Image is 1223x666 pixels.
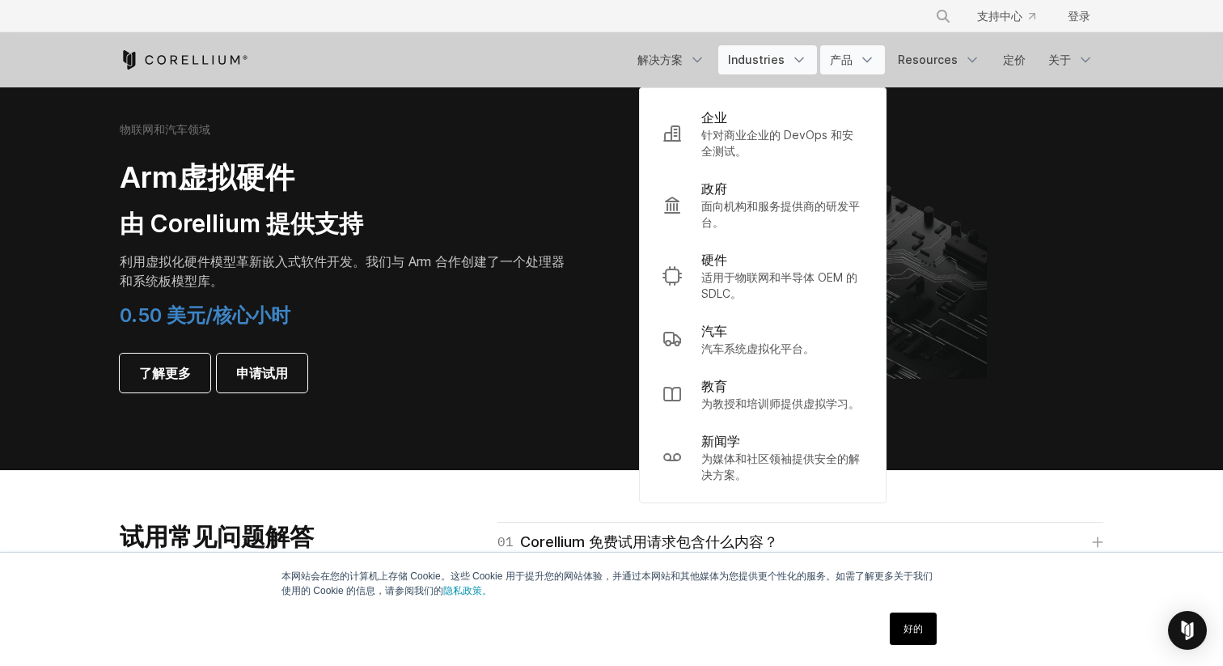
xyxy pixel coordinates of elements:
a: 政府 面向机构和服务提供商的研发平台。 [650,169,876,240]
a: 01Corellium 免费试用请求包含什么内容？ [497,531,1103,554]
font: 好的 [903,623,923,634]
font: 物联网和汽车领域 [120,122,210,136]
font: 企业 [701,109,727,125]
font: 定价 [1003,53,1026,66]
font: 关于 [1048,53,1071,66]
font: Corellium 免费试用请求包含什么内容？ [520,533,778,550]
font: 由 Corellium 提供支持 [120,209,363,238]
font: 0.50 美元/核心小时 [120,303,290,327]
div: 导航菜单 [916,2,1103,31]
div: 打开 Intercom Messenger [1168,611,1207,650]
a: 教育 为教授和培训师提供虚拟学习。 [650,367,876,422]
font: 试用常见问题解答 [120,522,314,551]
font: 为媒体和社区领袖提供安全的解决方案。 [701,452,860,481]
font: 01 [497,533,514,549]
font: 面向机构和服务提供商的研发平台。 [701,199,860,229]
font: 利用虚拟化硬件模型革新嵌入式软件开发。我们与 Arm 合作创建了一个处理器和系统板模型库。 [120,253,565,289]
a: 新闻学 为媒体和社区领袖提供安全的解决方案。 [650,422,876,493]
a: 隐私政策。 [443,585,492,596]
font: 教育 [701,378,727,394]
font: 适用于物联网和半导体 OEM 的 SDLC。 [701,270,857,300]
a: 汽车 汽车系统虚拟化平台。 [650,312,876,367]
font: Arm虚拟硬件 [120,159,294,195]
font: 汽车 [701,323,727,339]
a: 硬件 适用于物联网和半导体 OEM 的 SDLC。 [650,240,876,312]
font: 新闻学 [701,433,740,449]
button: 搜索 [929,2,958,31]
a: 企业 针对商业企业的 DevOps 和安全测试。 [650,98,876,169]
font: 硬件 [701,252,727,268]
font: 申请试用 [236,365,288,381]
font: 解决方案 [637,53,683,66]
font: 登录 [1068,9,1090,23]
font: 针对商业企业的 DevOps 和安全测试。 [701,128,853,158]
font: 产品 [830,53,853,66]
a: Resources [888,45,990,74]
a: 了解更多 [120,354,210,392]
a: 申请试用 [217,354,307,392]
div: 导航菜单 [628,45,1103,74]
font: 汽车系统虚拟化平台。 [701,341,815,355]
a: Industries [718,45,817,74]
a: 好的 [890,613,937,645]
font: 支持中心 [977,9,1022,23]
font: 本网站会在您的计算机上存储 Cookie。这些 Cookie 用于提升您的网站体验，并通过本网站和其他媒体为您提供更个性化的服务。如需了解更多关于我们使用的 Cookie 的信息，请参阅我们的 [281,571,933,596]
font: 为教授和培训师提供虚拟学习。 [701,397,860,410]
a: 科雷利姆之家 [120,50,248,70]
font: 了解更多 [139,365,191,381]
font: 政府 [701,180,727,197]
